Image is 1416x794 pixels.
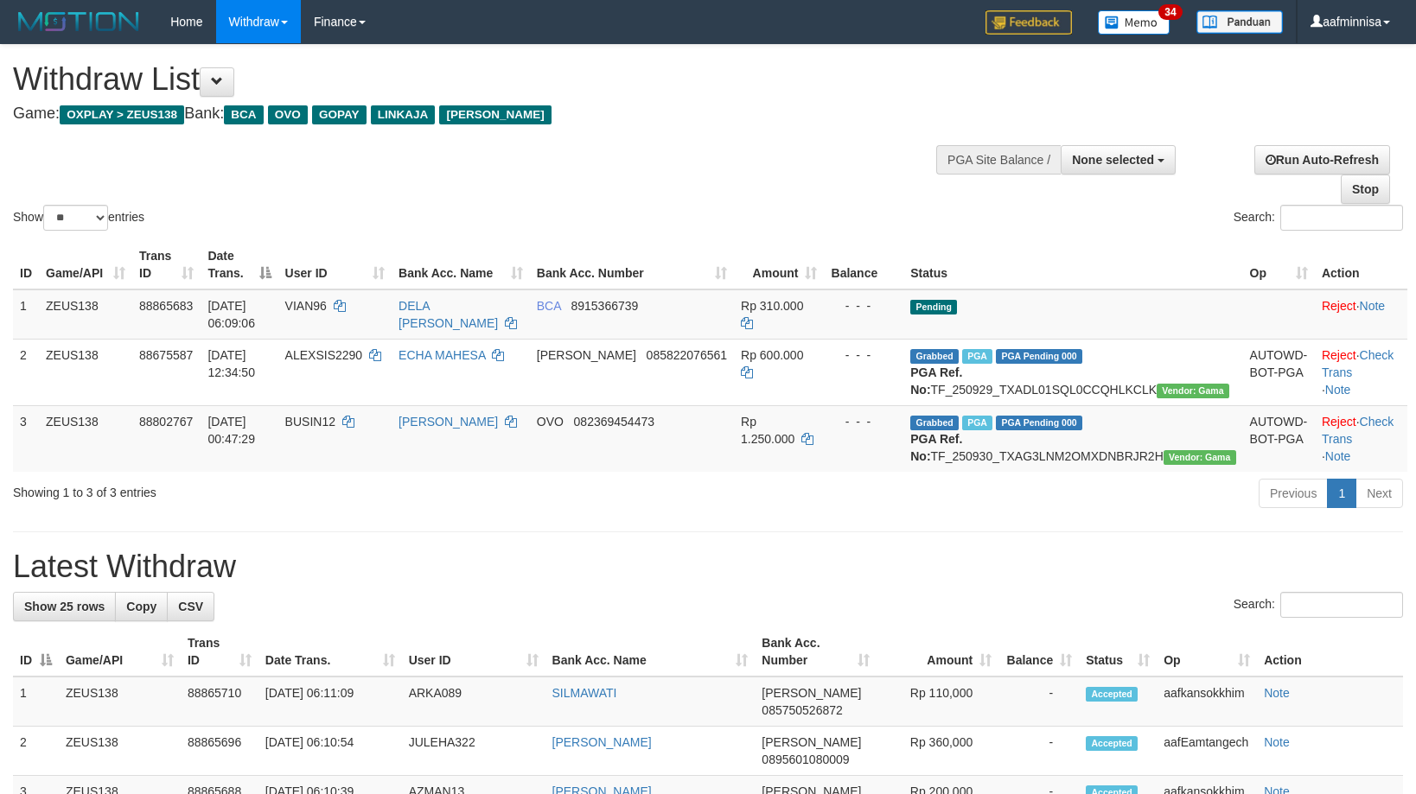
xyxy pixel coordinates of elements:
[910,300,957,314] span: Pending
[399,415,498,429] a: [PERSON_NAME]
[1243,405,1315,472] td: AUTOWD-BOT-PGA
[43,205,108,231] select: Showentries
[903,339,1242,405] td: TF_250929_TXADL01SQL0CCQHLKCLK
[910,365,962,397] b: PGA Ref. No:
[285,415,335,429] span: BUSIN12
[1322,299,1356,313] a: Reject
[1360,299,1386,313] a: Note
[402,627,545,676] th: User ID: activate to sort column ascending
[201,240,277,289] th: Date Trans.: activate to sort column descending
[1157,727,1257,776] td: aafEamtangech
[24,600,105,613] span: Show 25 rows
[258,627,402,676] th: Date Trans.: activate to sort column ascending
[371,105,436,124] span: LINKAJA
[13,9,144,35] img: MOTION_logo.png
[224,105,263,124] span: BCA
[552,686,617,700] a: SILMAWATI
[1259,479,1328,508] a: Previous
[167,592,214,621] a: CSV
[258,676,402,727] td: [DATE] 06:11:09
[831,413,896,430] div: - - -
[647,348,727,362] span: Copy 085822076561 to clipboard
[537,299,561,313] span: BCA
[13,627,59,676] th: ID: activate to sort column descending
[399,348,485,362] a: ECHA MAHESA
[1254,145,1390,175] a: Run Auto-Refresh
[762,703,842,717] span: Copy 085750526872 to clipboard
[877,676,998,727] td: Rp 110,000
[824,240,903,289] th: Balance
[910,432,962,463] b: PGA Ref. No:
[39,339,132,405] td: ZEUS138
[1061,145,1176,175] button: None selected
[439,105,551,124] span: [PERSON_NAME]
[59,727,181,776] td: ZEUS138
[1355,479,1403,508] a: Next
[831,346,896,364] div: - - -
[537,415,564,429] span: OVO
[1098,10,1170,35] img: Button%20Memo.svg
[1196,10,1283,34] img: panduan.png
[285,348,363,362] span: ALEXSIS2290
[13,549,1403,584] h1: Latest Withdraw
[741,299,803,313] span: Rp 310.000
[13,62,927,97] h1: Withdraw List
[115,592,168,621] a: Copy
[13,240,39,289] th: ID
[13,592,116,621] a: Show 25 rows
[1322,415,1356,429] a: Reject
[910,349,959,364] span: Grabbed
[903,405,1242,472] td: TF_250930_TXAG3LNM2OMXDNBRJR2H
[762,686,861,700] span: [PERSON_NAME]
[59,676,181,727] td: ZEUS138
[741,415,794,446] span: Rp 1.250.000
[1234,592,1403,618] label: Search:
[139,348,193,362] span: 88675587
[39,240,132,289] th: Game/API: activate to sort column ascending
[13,105,927,123] h4: Game: Bank:
[1086,687,1138,702] span: Accepted
[998,727,1079,776] td: -
[13,289,39,340] td: 1
[545,627,756,676] th: Bank Acc. Name: activate to sort column ascending
[910,416,959,430] span: Grabbed
[402,727,545,776] td: JULEHA322
[139,415,193,429] span: 88802767
[1341,175,1390,204] a: Stop
[998,676,1079,727] td: -
[392,240,530,289] th: Bank Acc. Name: activate to sort column ascending
[1325,449,1351,463] a: Note
[1157,384,1229,398] span: Vendor URL: https://trx31.1velocity.biz
[1315,405,1407,472] td: · ·
[268,105,308,124] span: OVO
[181,727,258,776] td: 88865696
[13,339,39,405] td: 2
[530,240,734,289] th: Bank Acc. Number: activate to sort column ascending
[962,416,992,430] span: Marked by aafsreyleap
[285,299,327,313] span: VIAN96
[1164,450,1236,465] span: Vendor URL: https://trx31.1velocity.biz
[13,676,59,727] td: 1
[13,477,577,501] div: Showing 1 to 3 of 3 entries
[39,289,132,340] td: ZEUS138
[399,299,498,330] a: DELA [PERSON_NAME]
[552,735,652,749] a: [PERSON_NAME]
[207,348,255,379] span: [DATE] 12:34:50
[1234,205,1403,231] label: Search:
[762,753,849,766] span: Copy 0895601080009 to clipboard
[1157,676,1257,727] td: aafkansokkhim
[59,627,181,676] th: Game/API: activate to sort column ascending
[537,348,636,362] span: [PERSON_NAME]
[1157,627,1257,676] th: Op: activate to sort column ascending
[1264,686,1290,700] a: Note
[741,348,803,362] span: Rp 600.000
[1280,592,1403,618] input: Search:
[831,297,896,314] div: - - -
[60,105,184,124] span: OXPLAY > ZEUS138
[1315,289,1407,340] td: ·
[1072,153,1154,167] span: None selected
[996,349,1082,364] span: PGA Pending
[1315,240,1407,289] th: Action
[1257,627,1403,676] th: Action
[207,415,255,446] span: [DATE] 00:47:29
